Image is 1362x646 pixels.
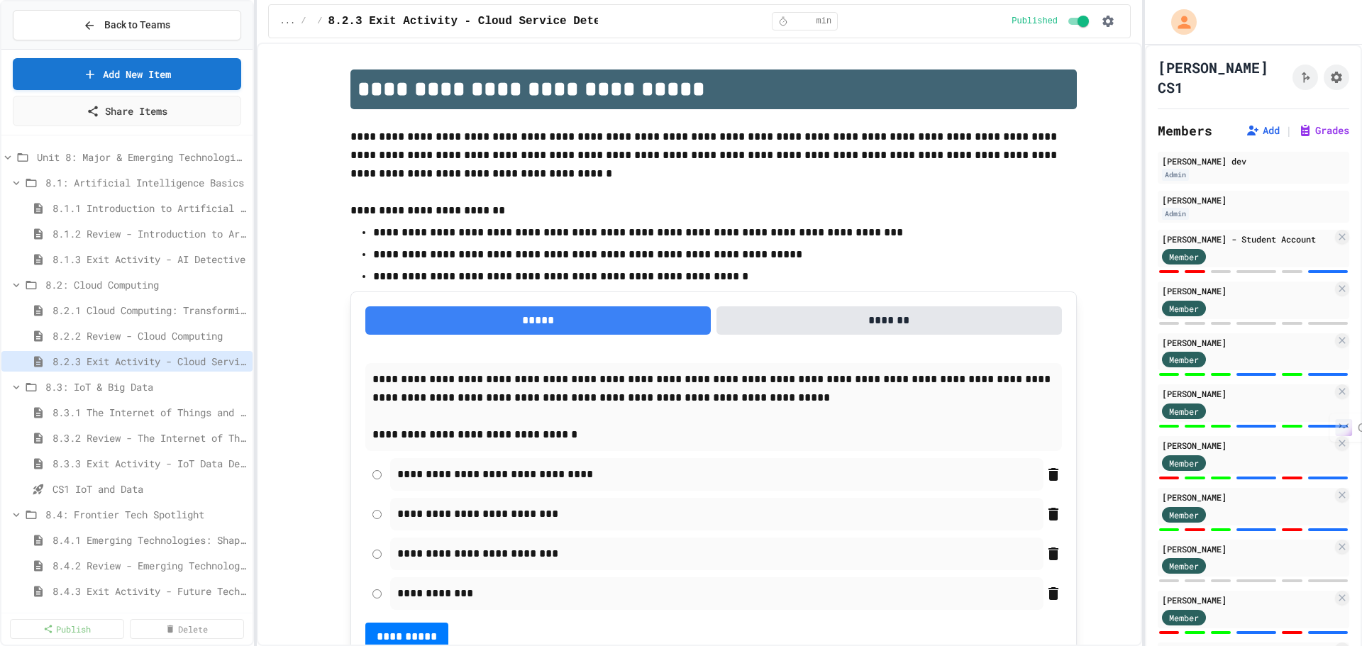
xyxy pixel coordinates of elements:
[52,226,247,241] span: 8.1.2 Review - Introduction to Artificial Intelligence
[52,430,247,445] span: 8.3.2 Review - The Internet of Things and Big Data
[45,175,247,190] span: 8.1: Artificial Intelligence Basics
[317,16,322,27] span: /
[13,10,241,40] button: Back to Teams
[1324,65,1349,90] button: Assignment Settings
[52,354,247,369] span: 8.2.3 Exit Activity - Cloud Service Detective
[1156,6,1200,38] div: My Account
[45,507,247,522] span: 8.4: Frontier Tech Spotlight
[1246,123,1280,138] button: Add
[45,277,247,292] span: 8.2: Cloud Computing
[10,619,124,639] a: Publish
[1169,611,1199,624] span: Member
[1012,13,1092,30] div: Content is published and visible to students
[816,16,832,27] span: min
[1162,169,1189,181] div: Admin
[104,18,170,33] span: Back to Teams
[37,150,247,165] span: Unit 8: Major & Emerging Technologies
[328,13,635,30] span: 8.2.3 Exit Activity - Cloud Service Detective
[52,252,247,267] span: 8.1.3 Exit Activity - AI Detective
[45,379,247,394] span: 8.3: IoT & Big Data
[1169,508,1199,521] span: Member
[280,16,296,27] span: ...
[1302,589,1348,632] iframe: chat widget
[1169,302,1199,315] span: Member
[13,96,241,126] a: Share Items
[1162,208,1189,220] div: Admin
[301,16,306,27] span: /
[52,533,247,547] span: 8.4.1 Emerging Technologies: Shaping Our Digital Future
[1162,336,1332,349] div: [PERSON_NAME]
[52,328,247,343] span: 8.2.2 Review - Cloud Computing
[1158,57,1287,97] h1: [PERSON_NAME] CS1
[52,481,247,496] span: CS1 IoT and Data
[1298,123,1349,138] button: Grades
[1162,194,1345,206] div: [PERSON_NAME]
[1244,528,1348,588] iframe: chat widget
[13,58,241,90] a: Add New Item
[52,456,247,471] span: 8.3.3 Exit Activity - IoT Data Detective Challenge
[1169,250,1199,263] span: Member
[52,303,247,318] span: 8.2.1 Cloud Computing: Transforming the Digital World
[1012,16,1058,27] span: Published
[1285,122,1292,139] span: |
[1162,387,1332,400] div: [PERSON_NAME]
[52,584,247,598] span: 8.4.3 Exit Activity - Future Tech Challenge
[1169,457,1199,469] span: Member
[1162,594,1332,606] div: [PERSON_NAME]
[1162,439,1332,452] div: [PERSON_NAME]
[52,201,247,216] span: 8.1.1 Introduction to Artificial Intelligence
[1162,155,1345,167] div: [PERSON_NAME] dev
[1169,405,1199,418] span: Member
[1158,121,1212,140] h2: Members
[52,405,247,420] span: 8.3.1 The Internet of Things and Big Data: Our Connected Digital World
[52,558,247,573] span: 8.4.2 Review - Emerging Technologies: Shaping Our Digital Future
[130,619,244,639] a: Delete
[1162,233,1332,245] div: [PERSON_NAME] - Student Account
[1162,491,1332,503] div: [PERSON_NAME]
[1169,353,1199,366] span: Member
[1292,65,1318,90] button: Click to see fork details
[1162,542,1332,555] div: [PERSON_NAME]
[1169,559,1199,572] span: Member
[1162,284,1332,297] div: [PERSON_NAME]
